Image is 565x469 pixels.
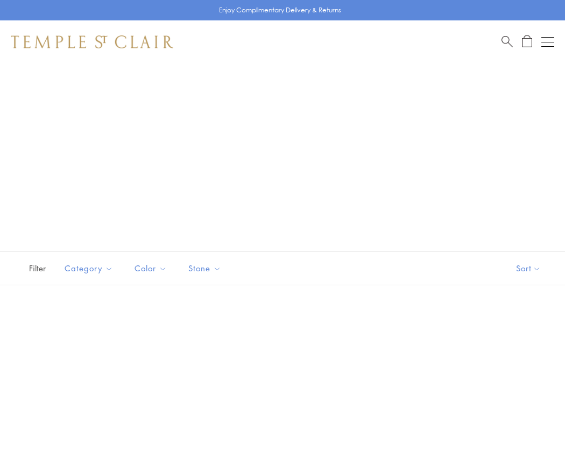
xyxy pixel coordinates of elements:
span: Stone [183,262,229,275]
button: Color [126,256,175,280]
span: Category [59,262,121,275]
button: Open navigation [541,35,554,48]
span: Color [129,262,175,275]
p: Enjoy Complimentary Delivery & Returns [219,5,341,16]
a: Open Shopping Bag [522,35,532,48]
img: Temple St. Clair [11,35,173,48]
button: Show sort by [492,252,565,285]
button: Category [56,256,121,280]
button: Stone [180,256,229,280]
a: Search [502,35,513,48]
